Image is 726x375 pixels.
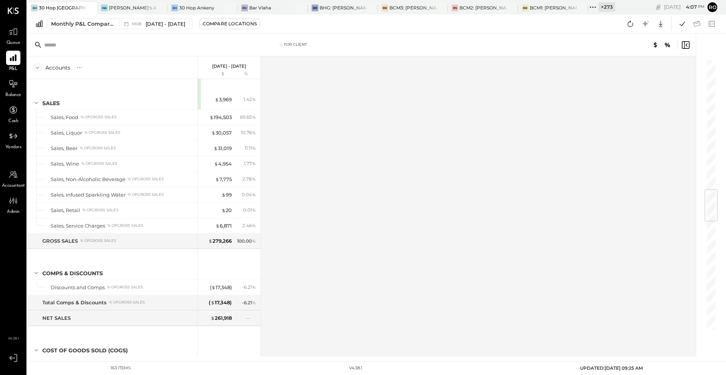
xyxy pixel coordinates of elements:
[210,284,232,291] div: ( 17,348 )
[42,99,60,107] div: SALES
[51,20,115,28] div: Monthly P&L Comparison
[45,64,70,71] div: Accounts
[80,238,116,243] div: % of GROSS SALES
[252,207,256,213] span: %
[39,5,86,11] div: 30 Hop [GEOGRAPHIC_DATA]
[246,315,256,321] div: --
[222,207,232,214] div: 20
[2,183,25,189] span: Accountant
[215,176,232,183] div: 7,775
[208,237,232,245] div: 279,266
[241,5,248,11] div: BV
[31,5,38,11] div: 3H
[222,207,226,213] span: $
[234,71,258,77] div: %
[0,77,26,99] a: Balance
[320,5,366,11] div: BHG: [PERSON_NAME] Hospitality Group, LLC
[128,177,164,182] div: % of GROSS SALES
[211,299,215,305] span: $
[349,365,362,371] div: v 4.38.1
[9,66,18,73] span: P&L
[101,5,108,11] div: HA
[179,5,214,11] div: 30 Hop Ankeny
[0,167,26,189] a: Accountant
[80,146,116,151] div: % of GROSS SALES
[243,207,256,214] div: 0.01
[51,207,80,214] div: Sales, Retail
[82,208,118,213] div: % of GROSS SALES
[664,3,704,11] div: [DATE]
[211,129,232,136] div: 30,057
[242,222,256,229] div: 2.46
[252,176,256,182] span: %
[252,299,256,305] span: %
[252,129,256,135] span: %
[580,365,643,371] span: UPDATED: [DATE] 09:25 AM
[202,71,232,77] div: $
[51,160,79,167] div: Sales, Wine
[252,222,256,228] span: %
[0,25,26,46] a: Queue
[132,22,144,26] span: M08
[242,176,256,183] div: 2.78
[109,5,156,11] div: [PERSON_NAME]'s Atlanta
[51,191,126,198] div: Sales, Infused Sparkling Water
[171,5,178,11] div: 3H
[312,5,318,11] div: BB
[199,19,260,29] button: Compare Locations
[245,145,256,152] div: 11.11
[42,237,78,245] div: GROSS SALES
[107,223,143,228] div: % of GROSS SALES
[214,145,232,152] div: 31,019
[252,191,256,197] span: %
[252,238,256,244] span: %
[211,315,232,322] div: 261,918
[208,238,213,244] span: $
[237,238,256,245] div: 100.00
[241,129,256,136] div: 10.76
[389,5,436,11] div: BCM3: [PERSON_NAME] Westside Grill
[81,115,116,120] div: % of GROSS SALES
[222,191,232,198] div: 99
[42,299,107,306] div: Total Comps & Discounts
[47,19,192,29] button: Monthly P&L Comparison M08[DATE] - [DATE]
[211,130,216,136] span: $
[42,270,103,277] div: Comps & Discounts
[252,145,256,151] span: %
[211,315,215,321] span: $
[222,192,226,198] span: $
[530,5,577,11] div: BCM1: [PERSON_NAME] Kitchen Bar Market
[215,96,219,102] span: $
[216,222,232,229] div: 6,871
[214,160,232,167] div: 4,954
[209,114,232,121] div: 194,503
[655,3,662,11] div: copy link
[51,114,78,121] div: Sales, Food
[81,161,117,166] div: % of GROSS SALES
[203,20,257,27] div: Compare Locations
[0,51,26,73] a: P&L
[249,5,271,11] div: Bar Vlaha
[212,64,246,69] p: [DATE] - [DATE]
[216,223,220,229] span: $
[214,145,218,151] span: $
[242,284,256,291] div: - 6.21
[214,161,218,167] span: $
[252,160,256,166] span: %
[42,347,128,354] div: COST OF GOODS SOLD (COGS)
[244,96,256,103] div: 1.42
[51,222,105,229] div: Sales, Service Charges
[6,40,20,46] span: Queue
[0,129,26,151] a: Vendors
[7,209,20,215] span: Admin
[42,315,71,322] div: NET SALES
[242,299,256,306] div: - 6.21
[240,114,256,121] div: 69.65
[211,284,216,290] span: $
[522,5,529,11] div: BR
[451,5,458,11] div: BS
[5,92,21,99] span: Balance
[146,20,185,28] span: [DATE] - [DATE]
[209,114,214,120] span: $
[242,191,256,198] div: 0.04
